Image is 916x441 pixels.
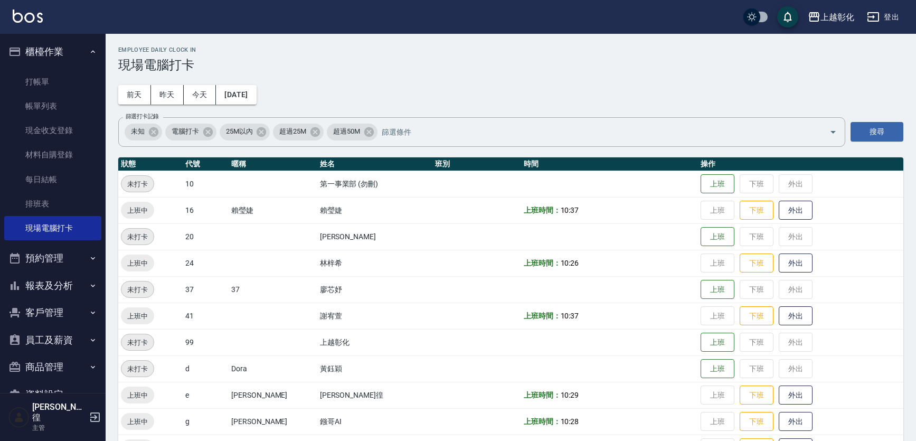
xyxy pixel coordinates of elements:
img: Person [8,407,30,428]
button: 上班 [701,227,734,247]
th: 操作 [698,157,903,171]
td: 鏹哥AI [317,408,432,435]
span: 10:37 [561,312,579,320]
p: 主管 [32,423,86,433]
span: 超過25M [273,126,313,137]
td: [PERSON_NAME] [317,223,432,250]
th: 班別 [432,157,521,171]
td: Dora [229,355,317,382]
button: 搜尋 [851,122,903,142]
button: 今天 [184,85,216,105]
button: 資料設定 [4,381,101,408]
td: 24 [183,250,229,276]
td: 賴瑩婕 [229,197,317,223]
span: 電腦打卡 [165,126,205,137]
span: 10:28 [561,417,579,426]
div: 超過25M [273,124,324,140]
button: 上班 [701,333,734,352]
button: 商品管理 [4,353,101,381]
td: 99 [183,329,229,355]
td: 20 [183,223,229,250]
td: 上越彰化 [317,329,432,355]
div: 上越彰化 [820,11,854,24]
th: 時間 [521,157,698,171]
td: g [183,408,229,435]
span: 上班中 [121,258,154,269]
td: 謝宥萱 [317,303,432,329]
td: 16 [183,197,229,223]
a: 材料自購登錄 [4,143,101,167]
span: 上班中 [121,311,154,322]
button: 外出 [779,386,813,405]
span: 10:37 [561,206,579,214]
th: 狀態 [118,157,183,171]
button: 上班 [701,280,734,299]
b: 上班時間： [524,417,561,426]
span: 未打卡 [121,363,154,374]
span: 超過50M [327,126,366,137]
td: 37 [229,276,317,303]
button: 下班 [740,254,773,273]
th: 代號 [183,157,229,171]
span: 未打卡 [121,231,154,242]
span: 上班中 [121,205,154,216]
h3: 現場電腦打卡 [118,58,903,72]
label: 篩選打卡記錄 [126,112,159,120]
div: 25M以內 [220,124,270,140]
div: 未知 [125,124,162,140]
button: 預約管理 [4,245,101,272]
span: 上班中 [121,390,154,401]
span: 上班中 [121,416,154,427]
button: 外出 [779,254,813,273]
span: 未知 [125,126,151,137]
span: 未打卡 [121,337,154,348]
td: [PERSON_NAME] [229,408,317,435]
button: Open [825,124,842,140]
h5: [PERSON_NAME]徨 [32,402,86,423]
button: save [777,6,798,27]
button: 昨天 [151,85,184,105]
span: 25M以內 [220,126,259,137]
button: 下班 [740,412,773,431]
button: 櫃檯作業 [4,38,101,65]
button: 下班 [740,386,773,405]
b: 上班時間： [524,391,561,399]
button: [DATE] [216,85,256,105]
b: 上班時間： [524,259,561,267]
td: [PERSON_NAME] [229,382,317,408]
button: 外出 [779,412,813,431]
input: 篩選條件 [379,123,811,141]
a: 打帳單 [4,70,101,94]
a: 排班表 [4,192,101,216]
a: 帳單列表 [4,94,101,118]
button: 上班 [701,174,734,194]
span: 10:29 [561,391,579,399]
button: 員工及薪資 [4,326,101,354]
h2: Employee Daily Clock In [118,46,903,53]
a: 現金收支登錄 [4,118,101,143]
td: 廖芯妤 [317,276,432,303]
img: Logo [13,10,43,23]
td: 10 [183,171,229,197]
button: 上越彰化 [804,6,858,28]
div: 超過50M [327,124,377,140]
th: 暱稱 [229,157,317,171]
td: 37 [183,276,229,303]
td: 黃鈺穎 [317,355,432,382]
b: 上班時間： [524,206,561,214]
button: 外出 [779,201,813,220]
th: 姓名 [317,157,432,171]
td: 第一事業部 (勿刪) [317,171,432,197]
a: 現場電腦打卡 [4,216,101,240]
button: 報表及分析 [4,272,101,299]
td: 41 [183,303,229,329]
button: 下班 [740,201,773,220]
button: 外出 [779,306,813,326]
td: [PERSON_NAME]徨 [317,382,432,408]
button: 下班 [740,306,773,326]
span: 未打卡 [121,179,154,190]
td: e [183,382,229,408]
b: 上班時間： [524,312,561,320]
button: 前天 [118,85,151,105]
span: 未打卡 [121,284,154,295]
